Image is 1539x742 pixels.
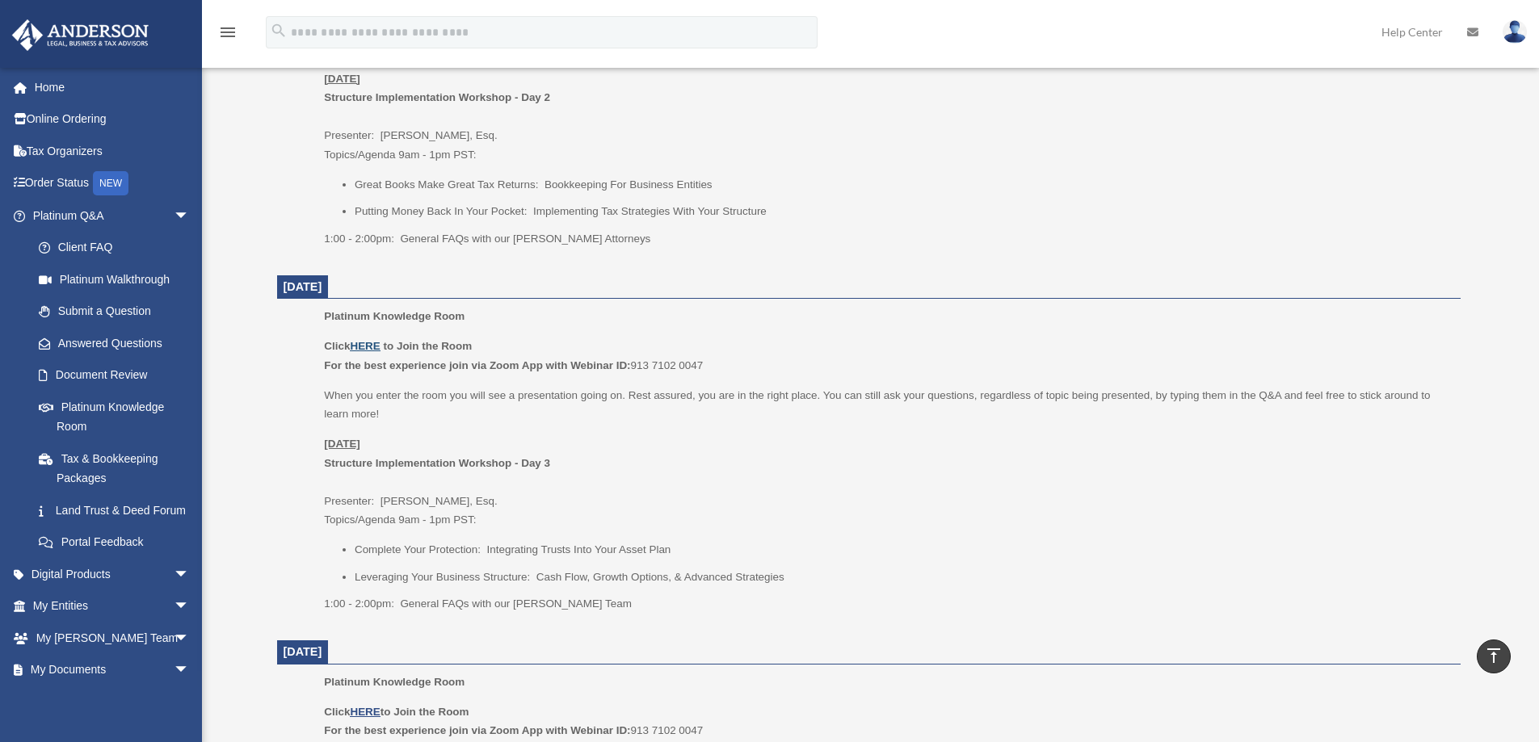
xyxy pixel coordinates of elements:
span: arrow_drop_down [174,558,206,591]
a: Order StatusNEW [11,167,214,200]
span: arrow_drop_down [174,654,206,687]
img: Anderson Advisors Platinum Portal [7,19,153,51]
a: HERE [350,340,380,352]
span: arrow_drop_down [174,622,206,655]
b: Click [324,340,383,352]
u: [DATE] [324,438,360,450]
li: Putting Money Back In Your Pocket: Implementing Tax Strategies With Your Structure [355,202,1449,221]
u: [DATE] [324,73,360,85]
a: Submit a Question [23,296,214,328]
p: 1:00 - 2:00pm: General FAQs with our [PERSON_NAME] Attorneys [324,229,1449,249]
i: vertical_align_top [1484,646,1503,665]
span: [DATE] [284,645,322,658]
a: Digital Productsarrow_drop_down [11,558,214,590]
li: Complete Your Protection: Integrating Trusts Into Your Asset Plan [355,540,1449,560]
a: Online Learningarrow_drop_down [11,685,214,718]
a: Platinum Knowledge Room [23,391,206,442]
span: arrow_drop_down [174,590,206,623]
li: Leveraging Your Business Structure: Cash Flow, Growth Options, & Advanced Strategies [355,568,1449,587]
a: Home [11,71,214,103]
a: menu [218,28,238,42]
b: Structure Implementation Workshop - Day 2 [324,91,550,103]
img: User Pic [1503,20,1527,44]
a: My Documentsarrow_drop_down [11,654,214,686]
a: vertical_align_top [1477,639,1511,673]
a: Online Ordering [11,103,214,136]
a: Document Review [23,359,214,392]
b: to Join the Room [384,340,473,352]
a: My Entitiesarrow_drop_down [11,590,214,623]
a: Platinum Walkthrough [23,263,214,296]
span: Platinum Knowledge Room [324,676,465,688]
li: Great Books Make Great Tax Returns: Bookkeeping For Business Entities [355,175,1449,195]
a: Platinum Q&Aarrow_drop_down [11,199,214,232]
b: Structure Implementation Workshop - Day 3 [324,457,550,469]
b: For the best experience join via Zoom App with Webinar ID: [324,724,630,736]
b: Click to Join the Room [324,706,469,718]
span: [DATE] [284,280,322,293]
span: arrow_drop_down [174,199,206,233]
p: 913 7102 0047 [324,702,1449,740]
span: arrow_drop_down [174,685,206,719]
span: Platinum Knowledge Room [324,310,465,322]
b: For the best experience join via Zoom App with Webinar ID: [324,359,630,371]
p: 913 7102 0047 [324,337,1449,375]
a: HERE [350,706,380,718]
div: NEW [93,171,128,195]
a: Tax & Bookkeeping Packages [23,442,214,494]
p: When you enter the room you will see a presentation going on. Rest assured, you are in the right ... [324,386,1449,424]
i: menu [218,23,238,42]
i: search [270,22,288,40]
a: Client FAQ [23,232,214,264]
p: Presenter: [PERSON_NAME], Esq. Topics/Agenda 9am - 1pm PST: [324,69,1449,165]
a: Land Trust & Deed Forum [23,494,214,526]
a: Answered Questions [23,327,214,359]
a: Portal Feedback [23,526,214,559]
p: Presenter: [PERSON_NAME], Esq. Topics/Agenda 9am - 1pm PST: [324,434,1449,530]
a: Tax Organizers [11,135,214,167]
p: 1:00 - 2:00pm: General FAQs with our [PERSON_NAME] Team [324,594,1449,614]
a: My [PERSON_NAME] Teamarrow_drop_down [11,622,214,654]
